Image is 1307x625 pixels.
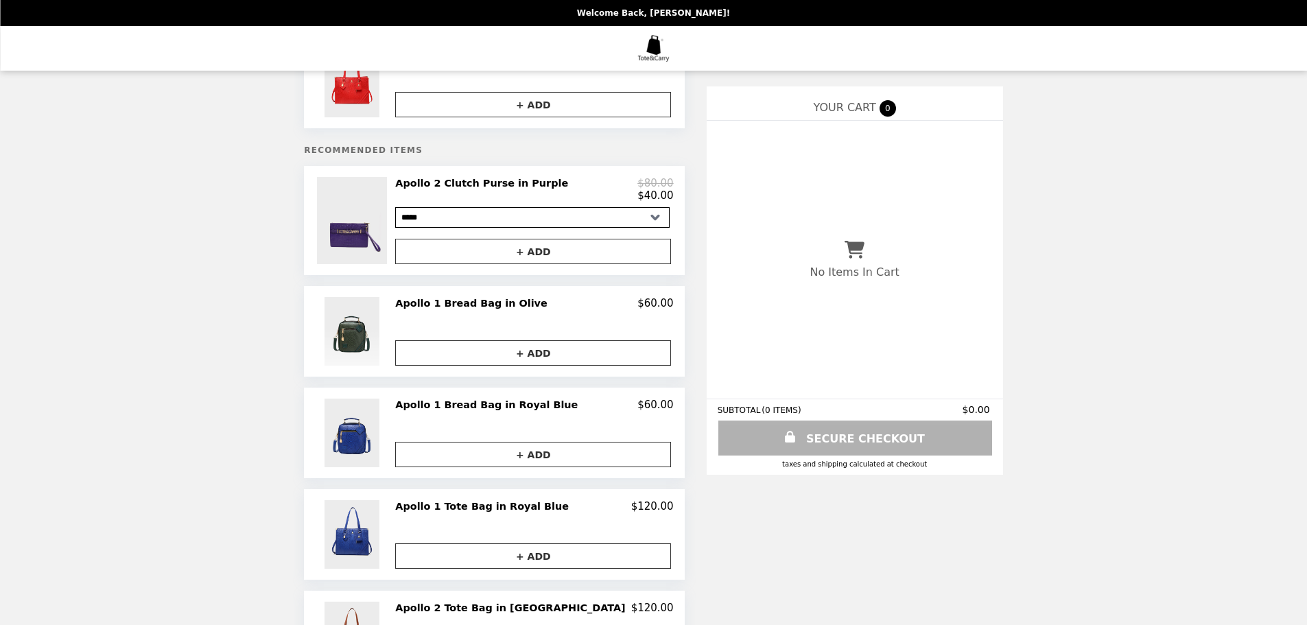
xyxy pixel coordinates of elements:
button: + ADD [395,543,671,569]
p: $80.00 [637,177,674,189]
p: $120.00 [631,602,674,614]
img: Apollo 1 Bread Bag in Olive [325,297,383,366]
p: $40.00 [637,189,674,202]
button: + ADD [395,239,671,264]
h2: Apollo 2 Clutch Purse in Purple [395,177,574,189]
span: YOUR CART [814,101,876,114]
h5: Recommended Items [304,145,684,155]
button: + ADD [395,92,671,117]
h2: Apollo 1 Bread Bag in Royal Blue [395,399,583,411]
select: Select a product variant [395,207,670,228]
span: ( 0 ITEMS ) [762,405,801,415]
p: $60.00 [637,297,674,309]
button: + ADD [395,340,671,366]
span: SUBTOTAL [718,405,762,415]
div: Taxes and Shipping calculated at checkout [718,460,992,468]
p: $120.00 [631,500,674,512]
img: Apollo 1 Bread Bag in Royal Blue [325,399,383,467]
img: Apollo 2 Clutch Purse in Purple [317,177,390,264]
span: 0 [880,100,896,117]
button: + ADD [395,442,671,467]
span: $0.00 [963,404,992,415]
p: $60.00 [637,399,674,411]
h2: Apollo 2 Tote Bag in [GEOGRAPHIC_DATA] [395,602,631,614]
h2: Apollo 1 Bread Bag in Olive [395,297,552,309]
p: No Items In Cart [810,266,899,279]
p: Welcome Back, [PERSON_NAME]! [577,8,730,18]
img: Brand Logo [635,34,673,62]
h2: Apollo 1 Tote Bag in Royal Blue [395,500,574,512]
img: Apollo 1 Tote Bag in Royal Blue [325,500,383,569]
